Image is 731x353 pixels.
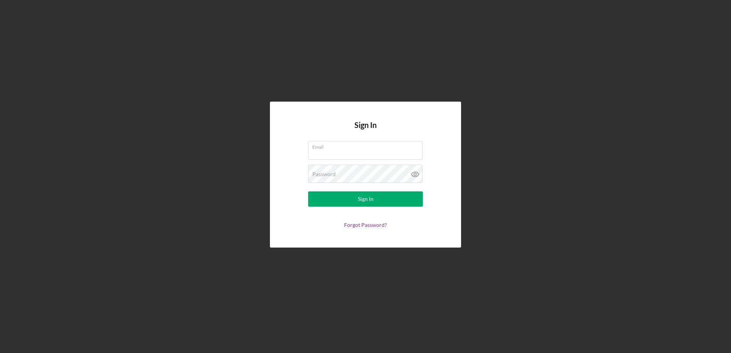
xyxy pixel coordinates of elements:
label: Email [312,141,422,150]
button: Sign In [308,191,423,207]
a: Forgot Password? [344,222,387,228]
label: Password [312,171,336,177]
h4: Sign In [354,121,377,141]
div: Sign In [358,191,374,207]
